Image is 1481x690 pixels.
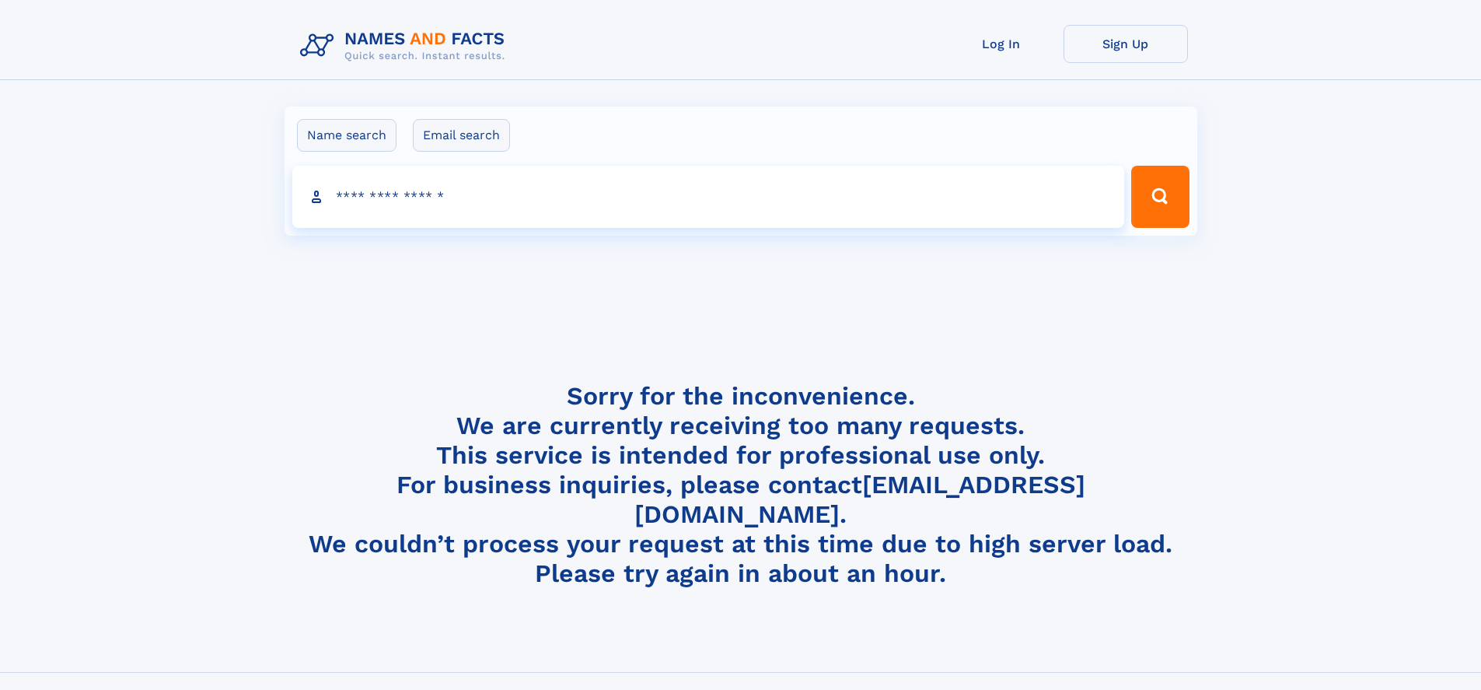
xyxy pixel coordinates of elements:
[939,25,1064,63] a: Log In
[294,25,518,67] img: Logo Names and Facts
[634,470,1085,529] a: [EMAIL_ADDRESS][DOMAIN_NAME]
[292,166,1125,228] input: search input
[297,119,396,152] label: Name search
[294,381,1188,589] h4: Sorry for the inconvenience. We are currently receiving too many requests. This service is intend...
[413,119,510,152] label: Email search
[1064,25,1188,63] a: Sign Up
[1131,166,1189,228] button: Search Button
